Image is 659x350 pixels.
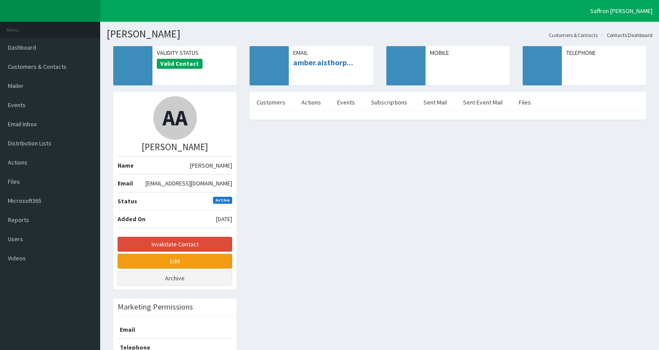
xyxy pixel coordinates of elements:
span: [PERSON_NAME] [190,161,232,170]
span: Customers & Contacts [8,63,67,71]
span: Actions [8,158,27,166]
a: Customers [250,93,292,111]
a: Subscriptions [364,93,414,111]
span: Events [8,101,26,109]
button: Invalidate Contact [118,237,232,252]
span: Saffron [PERSON_NAME] [590,7,652,15]
span: Validity Status [157,48,232,57]
li: Contacts Dashboard [598,31,652,39]
span: Telephone [566,48,642,57]
span: Distribution Lists [8,139,51,147]
a: Actions [294,93,328,111]
span: Email [293,48,368,57]
span: Dashboard [8,44,36,51]
b: Name [118,162,134,169]
a: Files [512,93,538,111]
a: Edit [118,254,232,269]
span: Files [8,178,20,185]
span: Email Inbox [8,120,37,128]
span: [EMAIL_ADDRESS][DOMAIN_NAME] [145,179,232,188]
b: Email [118,326,135,333]
b: Email [118,179,133,187]
span: Videos [8,254,26,262]
b: Added On [118,215,145,223]
span: Mobile [430,48,505,57]
h3: [PERSON_NAME] [118,142,232,152]
a: Archive [118,271,232,286]
a: amber.aisthorp... [293,57,353,67]
h1: [PERSON_NAME] [107,28,652,40]
span: Reports [8,216,29,224]
span: Active [213,197,233,204]
a: Customers & Contacts [549,31,598,39]
h3: Marketing Permissions [118,303,193,311]
span: Users [8,235,23,243]
span: Valid Contact [157,59,203,69]
span: Mailer [8,82,24,90]
a: Sent Event Mail [456,93,510,111]
span: [DATE] [216,215,232,223]
span: AA [162,104,188,131]
a: Sent Mail [416,93,454,111]
span: Microsoft365 [8,197,41,205]
a: Events [330,93,362,111]
b: Status [118,197,137,205]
